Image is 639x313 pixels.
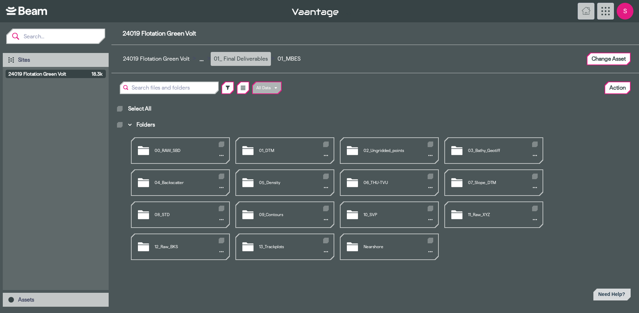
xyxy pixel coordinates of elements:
[236,234,334,259] div: 13_Trackplots
[341,138,438,163] div: 02_Ungridded_points
[123,30,628,37] span: 24019 Flotation Green Volt
[120,52,193,66] button: 24019 Flotation Green Volt
[605,82,630,93] button: Action
[193,55,196,61] span: >
[531,151,539,160] button: Show Actions
[18,297,34,303] span: Assets
[132,202,229,227] div: 08_STD
[531,215,539,224] button: Show Actions
[111,100,639,277] div: Main browser view
[217,215,226,224] button: Show Actions
[597,3,614,20] button: App Menu
[132,138,229,163] div: 00_RAW_SBD
[196,52,207,66] button: ...
[426,215,435,224] button: Show Actions
[445,138,543,163] div: 03_Bathy_Geotiff
[237,82,249,93] button: List Mode
[274,52,304,66] button: 01_MBES
[217,183,226,192] button: Show Actions
[292,7,575,15] div: v 1.3.0
[92,70,102,77] span: 18.3k
[132,170,229,195] div: 04_Backscatter
[426,151,435,160] button: Show Actions
[587,53,630,64] button: Change Asset
[217,151,226,160] button: Show Actions
[128,105,151,112] span: Select All
[617,3,633,20] span: S
[217,247,226,256] button: Show Actions
[236,202,334,227] div: 09_Contours
[6,7,47,15] img: Beam - Home
[445,202,543,227] div: 11_Raw_XYZ
[322,151,330,160] button: Show Actions
[236,170,334,195] div: 05_Density
[617,3,633,20] div: Account Menu
[322,183,330,192] button: Show Actions
[578,3,594,20] button: Home
[341,202,438,227] div: 10_SVP
[292,9,339,17] img: Vaantage - Home
[117,106,123,112] label: Select All
[341,234,438,259] div: Nearshore
[445,170,543,195] div: 07_Slope_DTM
[341,170,438,195] div: 06_THU-TVU
[531,183,539,192] button: Show Actions
[207,55,211,61] span: >
[236,138,334,163] div: 01_DTM
[117,122,123,128] label: Select All Folders
[271,55,274,61] span: >
[18,57,30,63] span: Sites
[322,247,330,256] button: Show Actions
[322,215,330,224] button: Show Actions
[211,52,271,66] button: 01_ Final Deliverables
[579,286,633,305] iframe: Help widget launcher
[124,118,159,132] button: Folders
[132,234,229,259] div: 12_Raw_BKS
[222,82,233,93] button: Filter
[120,82,218,93] input: Search files and folders
[8,70,89,77] span: 24019 Flotation Green Volt
[117,132,633,260] section: Folders
[20,29,104,43] input: Search...
[426,247,435,256] button: Show Actions
[426,183,435,192] button: Show Actions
